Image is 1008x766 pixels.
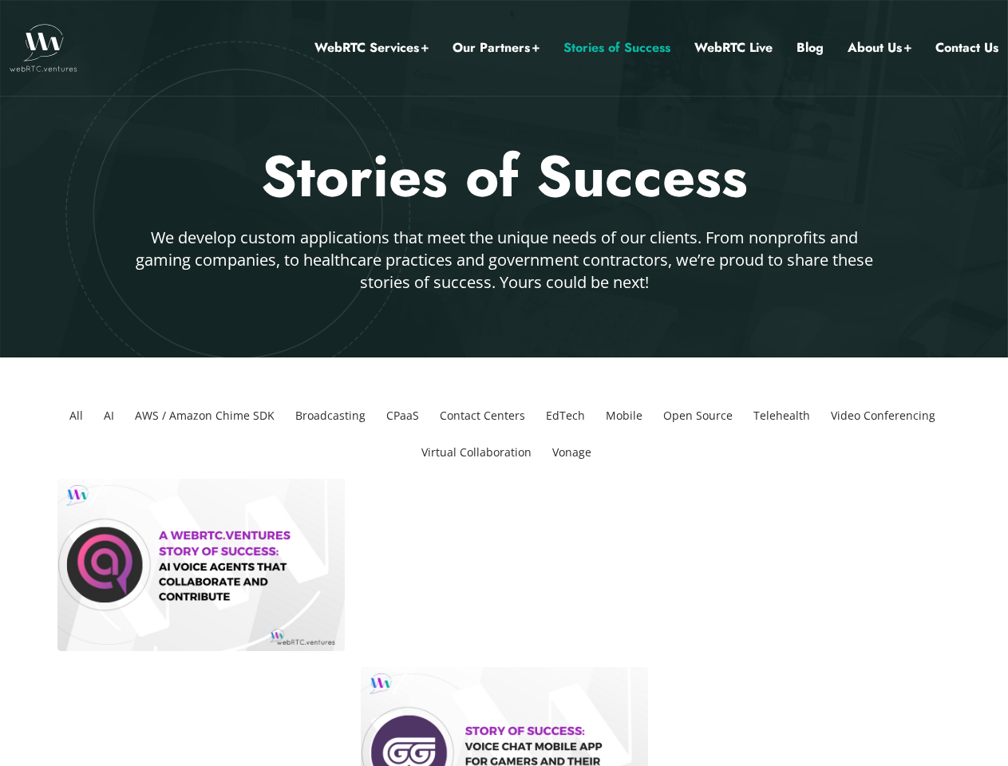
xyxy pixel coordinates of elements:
li: CPaaS [380,397,425,434]
li: Telehealth [747,397,816,434]
li: AI [97,397,121,434]
p: We develop custom applications that meet the unique needs of our clients. From nonprofits and gam... [131,227,878,294]
a: About Us [848,38,911,58]
li: EdTech [540,397,591,434]
img: WebRTC.ventures [10,24,77,72]
h2: Stories of Success [38,140,971,215]
li: Virtual Collaboration [415,434,538,471]
li: Open Source [657,397,739,434]
li: Contact Centers [433,397,532,434]
a: Stories of Success [563,38,670,58]
a: Contact Us [935,38,998,58]
a: Our Partners [453,38,540,58]
li: Mobile [599,397,649,434]
li: All [63,397,89,434]
a: WebRTC Services [314,38,429,58]
li: Broadcasting [289,397,372,434]
a: Blog [797,38,824,58]
li: AWS / Amazon Chime SDK [128,397,281,434]
li: Video Conferencing [824,397,942,434]
a: WebRTC Live [694,38,773,58]
li: Vonage [546,434,598,471]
